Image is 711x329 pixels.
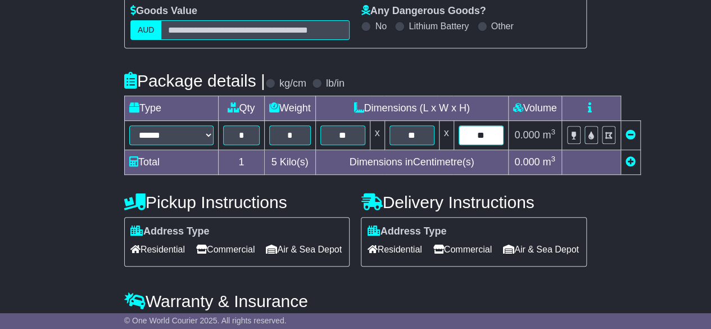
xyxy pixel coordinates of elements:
[542,156,555,168] span: m
[279,78,306,90] label: kg/cm
[514,129,540,141] span: 0.000
[271,156,277,168] span: 5
[508,96,561,121] td: Volume
[124,71,265,90] h4: Package details |
[551,155,555,163] sup: 3
[326,78,345,90] label: lb/in
[266,241,342,258] span: Air & Sea Depot
[130,5,197,17] label: Goods Value
[367,226,446,238] label: Address Type
[130,226,210,238] label: Address Type
[503,241,579,258] span: Air & Sea Depot
[124,96,218,121] td: Type
[551,128,555,136] sup: 3
[218,96,264,121] td: Qty
[491,21,514,31] label: Other
[375,21,386,31] label: No
[130,20,162,40] label: AUD
[196,241,255,258] span: Commercial
[370,121,384,150] td: x
[264,150,315,175] td: Kilo(s)
[315,96,508,121] td: Dimensions (L x W x H)
[409,21,469,31] label: Lithium Battery
[433,241,492,258] span: Commercial
[361,193,587,211] h4: Delivery Instructions
[218,150,264,175] td: 1
[367,241,422,258] span: Residential
[361,5,486,17] label: Any Dangerous Goods?
[626,129,636,141] a: Remove this item
[124,150,218,175] td: Total
[315,150,508,175] td: Dimensions in Centimetre(s)
[514,156,540,168] span: 0.000
[264,96,315,121] td: Weight
[124,292,587,310] h4: Warranty & Insurance
[124,193,350,211] h4: Pickup Instructions
[130,241,185,258] span: Residential
[439,121,454,150] td: x
[542,129,555,141] span: m
[626,156,636,168] a: Add new item
[124,316,287,325] span: © One World Courier 2025. All rights reserved.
